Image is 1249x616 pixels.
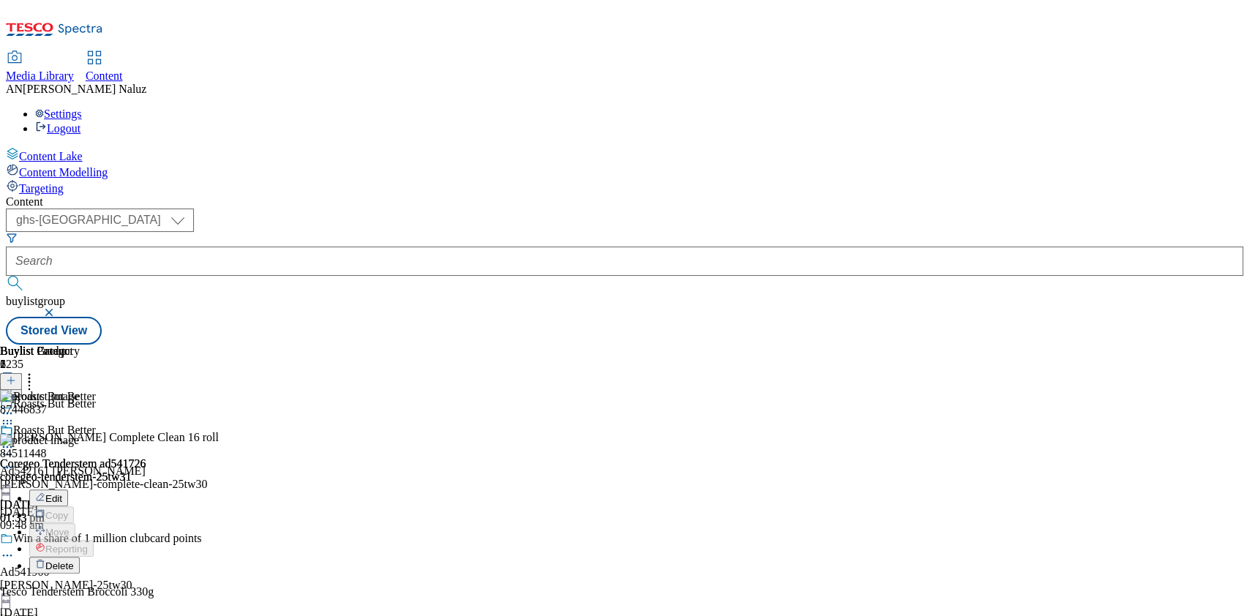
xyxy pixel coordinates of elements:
a: Content Modelling [6,163,1243,179]
div: Win a share of 1 million clubcard points [13,532,202,545]
span: Move [45,527,70,538]
a: Content Lake [6,147,1243,163]
span: Reporting [45,544,88,555]
button: Edit [29,489,68,506]
span: Content Lake [19,150,83,162]
a: Content [86,52,123,83]
svg: Search Filters [6,232,18,244]
span: Delete [45,560,74,571]
button: Stored View [6,317,102,345]
div: Content [6,195,1243,209]
span: Edit [45,493,62,504]
button: Delete [29,557,80,574]
span: Content [86,70,123,82]
button: Move [29,523,75,540]
span: buylistgroup [6,295,65,307]
div: [PERSON_NAME] Complete Clean 16 roll [13,431,219,444]
a: Logout [35,122,80,135]
span: [PERSON_NAME] Naluz [23,83,146,95]
span: Targeting [19,182,64,195]
button: Reporting [29,540,94,557]
button: Copy [29,506,74,523]
a: Media Library [6,52,74,83]
input: Search [6,247,1243,276]
span: AN [6,83,23,95]
a: Targeting [6,179,1243,195]
span: Copy [45,510,68,521]
span: Content Modelling [19,166,108,179]
a: Settings [35,108,82,120]
span: Media Library [6,70,74,82]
